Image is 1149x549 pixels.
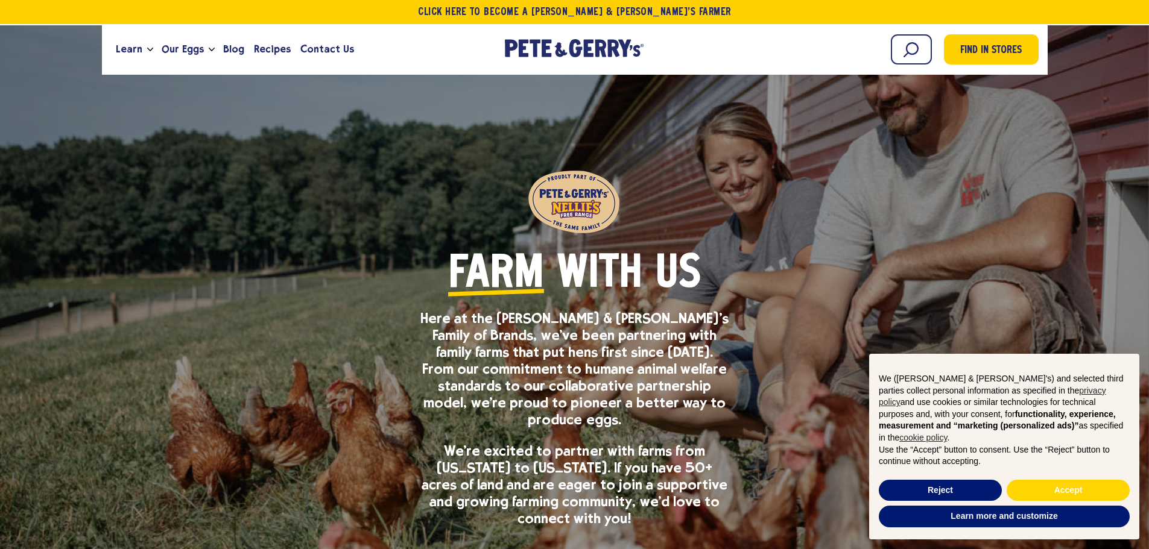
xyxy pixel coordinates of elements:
span: with [557,253,642,298]
a: Find in Stores [944,34,1039,64]
a: Blog [218,33,249,66]
p: Here at the [PERSON_NAME] & [PERSON_NAME]’s Family of Brands, we’ve been partnering with family f... [420,310,729,428]
a: Recipes [249,33,296,66]
span: Our Eggs [162,42,204,57]
span: Find in Stores [960,43,1022,59]
a: Learn [111,33,147,66]
span: Contact Us [300,42,354,57]
span: Blog [223,42,244,57]
span: Learn [116,42,142,57]
p: We’re excited to partner with farms from [US_STATE] to [US_STATE]. If you have 50+ acres of land ... [420,442,729,527]
span: Farm [448,253,544,298]
button: Learn more and customize [879,506,1130,527]
span: Recipes [254,42,291,57]
input: Search [891,34,932,64]
button: Open the dropdown menu for Our Eggs [209,48,215,52]
p: Use the “Accept” button to consent. Use the “Reject” button to continue without accepting. [879,444,1130,468]
p: We ([PERSON_NAME] & [PERSON_NAME]'s) and selected third parties collect personal information as s... [879,373,1130,444]
button: Accept [1007,480,1130,501]
a: Our Eggs [157,33,209,66]
a: Contact Us [296,33,359,66]
div: Notice [859,344,1149,549]
button: Reject [879,480,1002,501]
span: Us [656,253,701,298]
a: cookie policy [899,433,947,442]
button: Open the dropdown menu for Learn [147,48,153,52]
